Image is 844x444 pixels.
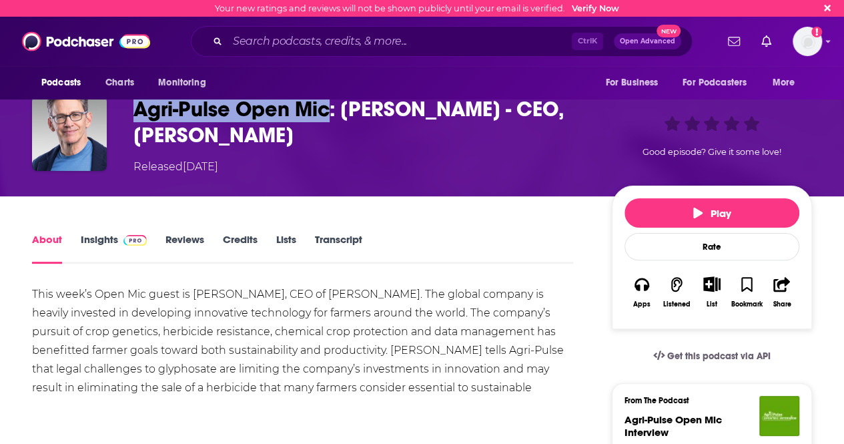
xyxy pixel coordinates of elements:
[123,235,147,246] img: Podchaser Pro
[158,73,205,92] span: Monitoring
[759,396,799,436] img: Agri-Pulse Open Mic Interview
[614,33,681,49] button: Open AdvancedNew
[223,233,258,264] a: Credits
[793,27,822,56] span: Logged in as MegnaMakan
[811,27,822,37] svg: Email not verified
[763,70,812,95] button: open menu
[773,300,791,308] div: Share
[191,26,693,57] div: Search podcasts, credits, & more...
[81,233,147,264] a: InsightsPodchaser Pro
[667,351,771,362] span: Get this podcast via API
[572,3,619,13] a: Verify Now
[723,30,745,53] a: Show notifications dropdown
[624,268,659,316] button: Apps
[698,276,725,291] button: Show More Button
[165,233,204,264] a: Reviews
[773,73,795,92] span: More
[605,73,658,92] span: For Business
[663,300,691,308] div: Listened
[695,268,729,316] div: Show More ButtonList
[624,198,799,228] button: Play
[133,159,218,175] div: Released [DATE]
[32,233,62,264] a: About
[41,73,81,92] span: Podcasts
[793,27,822,56] img: User Profile
[624,233,799,260] div: Rate
[133,96,590,148] h1: Agri-Pulse Open Mic: Bill Anderson - CEO, Bayer AG
[32,70,98,95] button: open menu
[731,300,763,308] div: Bookmark
[793,27,822,56] button: Show profile menu
[659,268,694,316] button: Listened
[32,96,107,171] img: Agri-Pulse Open Mic: Bill Anderson - CEO, Bayer AG
[643,147,781,157] span: Good episode? Give it some love!
[105,73,134,92] span: Charts
[149,70,223,95] button: open menu
[657,25,681,37] span: New
[315,233,362,264] a: Transcript
[32,285,573,416] div: This week’s Open Mic guest is [PERSON_NAME], CEO of [PERSON_NAME]. The global company is heavily ...
[572,33,603,50] span: Ctrl K
[765,268,799,316] button: Share
[596,70,675,95] button: open menu
[633,300,651,308] div: Apps
[683,73,747,92] span: For Podcasters
[620,38,675,45] span: Open Advanced
[756,30,777,53] a: Show notifications dropdown
[276,233,296,264] a: Lists
[729,268,764,316] button: Bookmark
[707,300,717,308] div: List
[97,70,142,95] a: Charts
[624,413,722,439] a: Agri-Pulse Open Mic Interview
[22,29,150,54] img: Podchaser - Follow, Share and Rate Podcasts
[643,340,781,373] a: Get this podcast via API
[215,3,619,13] div: Your new ratings and reviews will not be shown publicly until your email is verified.
[693,207,731,220] span: Play
[228,31,572,52] input: Search podcasts, credits, & more...
[674,70,766,95] button: open menu
[624,396,789,405] h3: From The Podcast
